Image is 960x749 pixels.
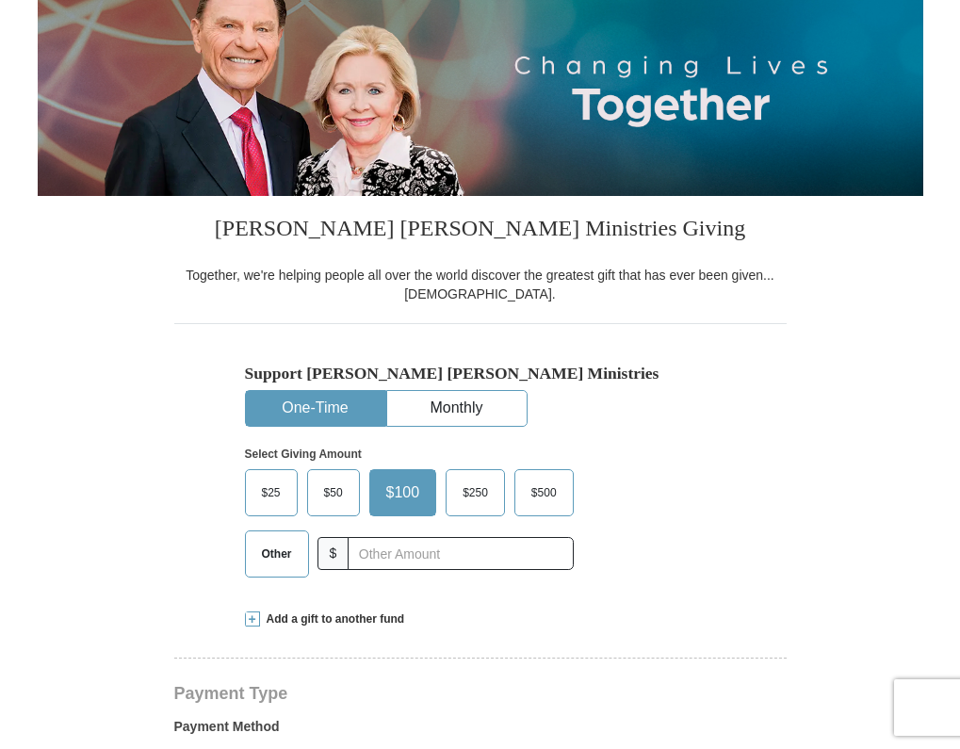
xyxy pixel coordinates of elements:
span: Other [252,540,301,568]
span: $500 [522,479,566,507]
span: $100 [377,479,430,507]
label: Payment Method [174,717,787,745]
input: Other Amount [348,537,573,570]
button: One-Time [246,391,385,426]
span: Add a gift to another fund [260,611,405,627]
h4: Payment Type [174,686,787,701]
span: $50 [315,479,352,507]
div: Together, we're helping people all over the world discover the greatest gift that has ever been g... [174,266,787,303]
span: $25 [252,479,290,507]
h5: Support [PERSON_NAME] [PERSON_NAME] Ministries [245,364,716,383]
span: $250 [453,479,497,507]
span: $ [317,537,350,570]
strong: Select Giving Amount [245,448,362,461]
button: Monthly [387,391,527,426]
h3: [PERSON_NAME] [PERSON_NAME] Ministries Giving [174,196,787,266]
